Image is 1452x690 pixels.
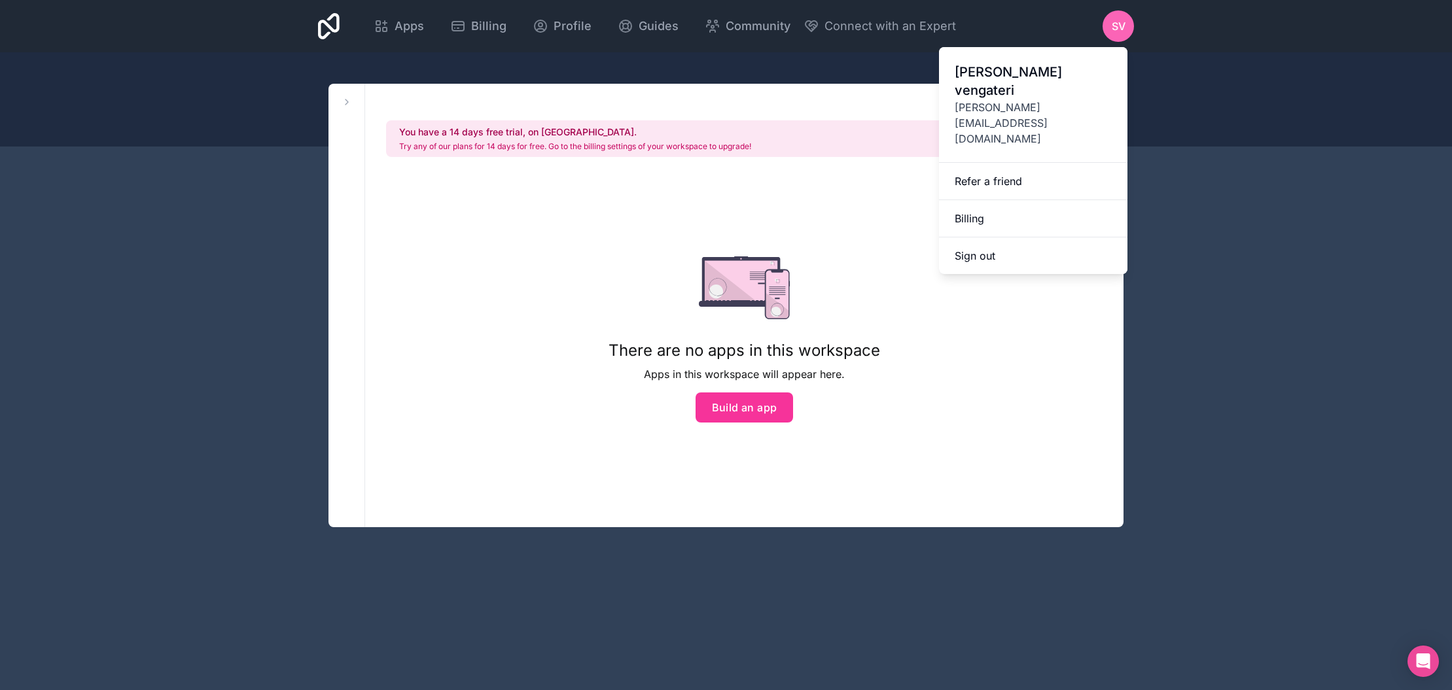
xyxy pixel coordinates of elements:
p: Try any of our plans for 14 days for free. Go to the billing settings of your workspace to upgrade! [399,141,751,152]
a: Guides [607,12,689,41]
span: Connect with an Expert [824,17,956,35]
span: Guides [639,17,679,35]
span: Community [726,17,790,35]
img: empty state [699,256,790,319]
a: Profile [522,12,602,41]
a: Community [694,12,801,41]
button: Sign out [939,237,1127,274]
span: [PERSON_NAME][EMAIL_ADDRESS][DOMAIN_NAME] [955,99,1112,147]
button: Build an app [696,392,794,423]
p: Apps in this workspace will appear here. [609,366,880,382]
h1: There are no apps in this workspace [609,340,880,361]
a: Refer a friend [939,163,1127,200]
a: Billing [939,200,1127,237]
a: Apps [363,12,434,41]
div: Open Intercom Messenger [1408,646,1439,677]
a: Billing [440,12,517,41]
span: sv [1112,18,1125,34]
h2: You have a 14 days free trial, on [GEOGRAPHIC_DATA]. [399,126,751,139]
span: Billing [471,17,506,35]
span: Profile [554,17,592,35]
button: Connect with an Expert [804,17,956,35]
span: Apps [395,17,424,35]
span: [PERSON_NAME] vengateri [955,63,1112,99]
